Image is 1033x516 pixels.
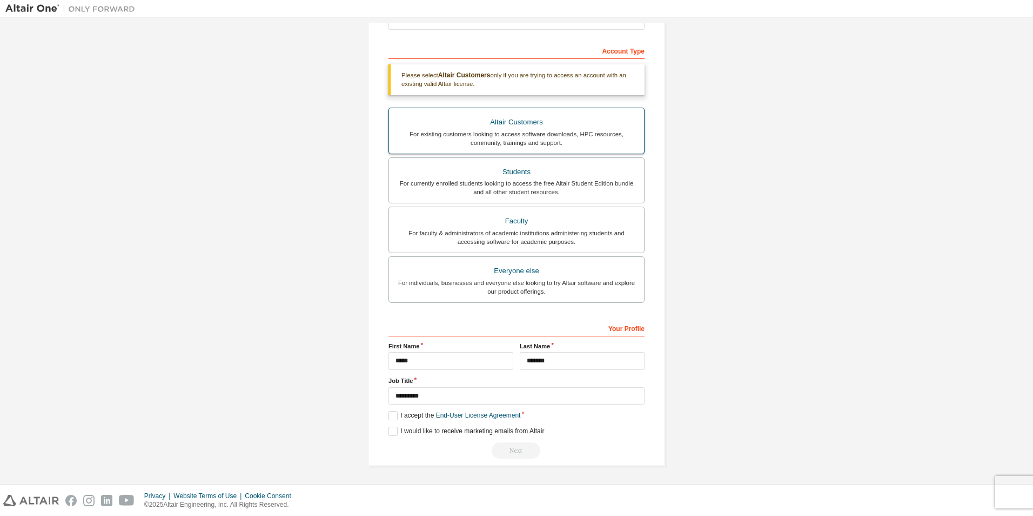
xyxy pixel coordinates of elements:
img: altair_logo.svg [3,495,59,506]
img: youtube.svg [119,495,135,506]
label: First Name [388,342,513,350]
label: I would like to receive marketing emails from Altair [388,427,544,436]
b: Altair Customers [438,71,491,79]
div: Students [395,164,638,180]
div: For faculty & administrators of academic institutions administering students and accessing softwa... [395,229,638,246]
div: Faculty [395,214,638,229]
img: instagram.svg [83,495,95,506]
div: For individuals, businesses and everyone else looking to try Altair software and explore our prod... [395,279,638,296]
img: Altair One [5,3,140,14]
div: Everyone else [395,263,638,279]
img: linkedin.svg [101,495,112,506]
img: facebook.svg [65,495,77,506]
div: For existing customers looking to access software downloads, HPC resources, community, trainings ... [395,130,638,147]
div: Account Type [388,42,645,59]
div: Privacy [144,492,173,500]
div: Please select only if you are trying to access an account with an existing valid Altair license. [388,64,645,95]
div: For currently enrolled students looking to access the free Altair Student Edition bundle and all ... [395,179,638,196]
div: Cookie Consent [245,492,297,500]
label: Last Name [520,342,645,350]
div: Read and acccept EULA to continue [388,442,645,459]
a: End-User License Agreement [436,412,521,419]
div: Website Terms of Use [173,492,245,500]
p: © 2025 Altair Engineering, Inc. All Rights Reserved. [144,500,298,510]
label: I accept the [388,411,520,420]
div: Altair Customers [395,115,638,130]
label: Job Title [388,376,645,385]
div: Your Profile [388,319,645,336]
